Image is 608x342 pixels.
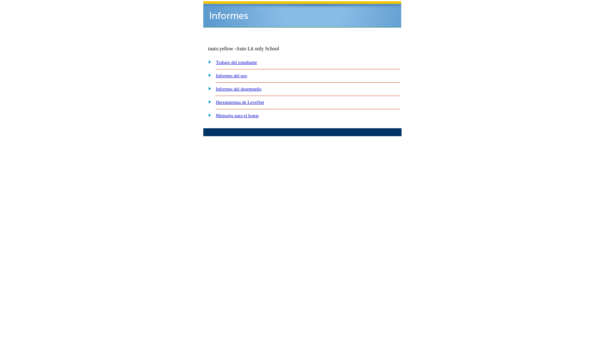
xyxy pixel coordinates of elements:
[205,112,212,118] img: plus.gif
[205,72,212,78] img: plus.gif
[216,86,262,92] a: Informes del desempeño
[205,85,212,91] img: plus.gif
[236,46,279,51] nobr: Auto Lit only School
[203,1,401,28] img: header
[208,46,325,52] td: tauto.yellow -
[216,60,257,65] a: Trabajo del estudiante
[205,99,212,104] img: plus.gif
[216,73,247,78] a: Informes del uso
[216,100,264,105] a: Herramientas de LevelSet
[216,113,259,118] a: Mensajes para el hogar
[205,59,212,65] img: plus.gif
